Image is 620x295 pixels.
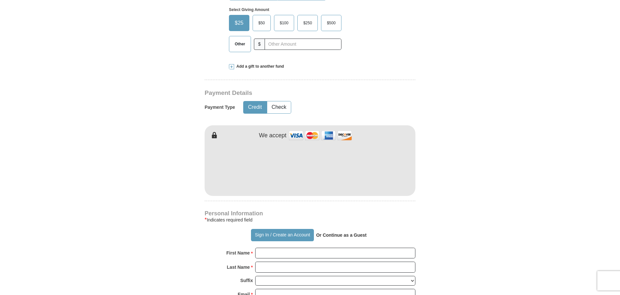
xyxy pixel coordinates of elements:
[205,216,415,224] div: Indicates required field
[205,105,235,110] h5: Payment Type
[300,18,315,28] span: $250
[254,39,265,50] span: $
[244,101,267,113] button: Credit
[205,89,370,97] h3: Payment Details
[240,276,253,285] strong: Suffix
[232,18,247,28] span: $25
[255,18,268,28] span: $50
[205,211,415,216] h4: Personal Information
[259,132,287,139] h4: We accept
[227,263,250,272] strong: Last Name
[265,39,341,50] input: Other Amount
[324,18,339,28] span: $500
[229,7,269,12] strong: Select Giving Amount
[288,129,353,142] img: credit cards accepted
[234,64,284,69] span: Add a gift to another fund
[226,248,250,257] strong: First Name
[316,233,367,238] strong: Or Continue as a Guest
[267,101,291,113] button: Check
[232,39,248,49] span: Other
[277,18,292,28] span: $100
[251,229,314,241] button: Sign In / Create an Account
